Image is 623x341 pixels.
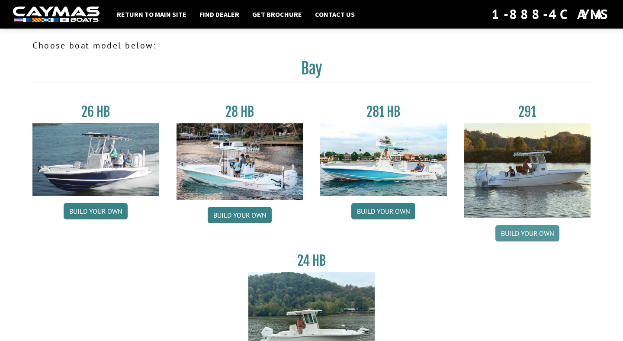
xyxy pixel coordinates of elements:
[351,203,415,219] a: Build your own
[320,104,447,120] h3: 281 HB
[32,39,591,52] p: Choose boat model below:
[320,123,447,196] img: 28-hb-twin.jpg
[177,104,303,120] h3: 28 HB
[311,9,359,20] a: Contact Us
[32,123,159,196] img: 26_new_photo_resized.jpg
[112,9,191,20] a: Return to main site
[248,253,375,269] h3: 24 HB
[13,6,100,23] img: white-logo-c9c8dbefe5ff5ceceb0f0178aa75bf4bb51f6bca0971e226c86eb53dfe498488.png
[32,104,159,120] h3: 26 HB
[464,123,591,218] img: 291_Thumbnail.jpg
[195,9,244,20] a: Find Dealer
[177,123,303,200] img: 28_hb_thumbnail_for_caymas_connect.jpg
[208,207,272,223] a: Build your own
[64,203,128,219] a: Build your own
[248,9,306,20] a: Get Brochure
[491,5,610,24] div: 1-888-4CAYMAS
[32,59,591,83] h2: Bay
[464,104,591,120] h3: 291
[495,225,559,241] a: Build your own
